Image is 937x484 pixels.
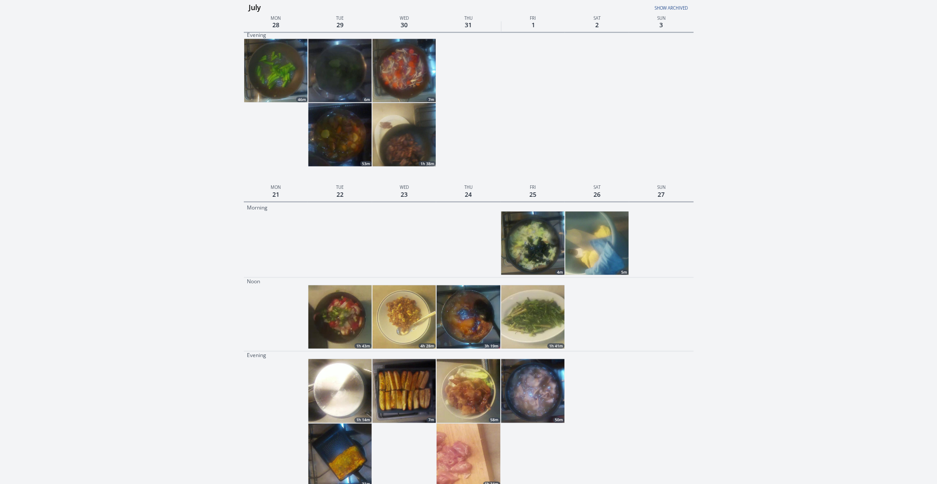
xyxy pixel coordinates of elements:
p: Sun [629,13,693,21]
a: 7m [373,359,436,423]
p: Wed [372,183,436,191]
span: 23 [399,188,409,200]
p: Tue [308,13,372,21]
a: 1h 14m [308,359,372,423]
span: 2 [593,19,601,31]
span: 29 [335,19,345,31]
a: 50m [501,359,564,423]
div: 1h 14m [355,418,372,423]
p: Mon [244,183,308,191]
a: 1h 41m [501,285,564,349]
div: 50m [553,418,564,423]
div: 1h 41m [547,343,564,349]
a: 4h 28m [373,285,436,349]
img: 250725021851_thumb.jpeg [501,285,564,349]
div: 6m [362,97,372,102]
span: 26 [592,188,602,200]
p: Sat [565,13,629,21]
span: 3 [658,19,665,31]
div: 5m [619,270,629,275]
img: 250725004848_thumb.jpeg [501,212,564,275]
img: 250722071901_thumb.jpeg [308,359,372,423]
img: 250730074140_thumb.jpeg [373,39,436,102]
a: 3h 19m [437,285,500,349]
div: 53m [360,161,372,166]
p: Fri [501,13,565,21]
img: 250724072029_thumb.jpeg [437,359,500,423]
span: 1 [530,19,537,31]
p: Fri [501,183,565,191]
a: 4m [501,212,564,275]
div: 4h 28m [419,343,436,349]
p: Sat [565,183,629,191]
span: 27 [656,188,666,200]
img: 250729113915_thumb.jpeg [308,103,372,166]
div: 1h 38m [419,161,436,166]
a: 58m [437,359,500,423]
span: 25 [528,188,538,200]
span: 21 [271,188,281,200]
img: 250725105424_thumb.jpeg [501,359,564,423]
p: Thu [436,183,500,191]
p: Wed [372,13,436,21]
img: 250723104035_thumb.jpeg [373,359,436,423]
p: Noon [247,278,260,285]
div: 46m [296,97,308,102]
div: 1h 43m [355,343,372,349]
span: 28 [271,19,281,31]
a: 5m [565,212,629,275]
div: 3h 19m [483,343,500,349]
div: 7m [427,97,436,102]
a: 46m [244,39,308,102]
p: Morning [247,204,268,211]
a: 1h 38m [373,103,436,166]
span: 30 [399,19,409,31]
p: Evening [247,352,267,359]
p: Evening [247,32,267,39]
div: 4m [555,270,564,275]
p: Thu [436,13,500,21]
div: 7m [427,418,436,423]
a: 6m [308,39,372,102]
a: 53m [308,103,372,166]
img: 250722033501_thumb.jpeg [308,285,372,349]
img: 250723045633_thumb.jpeg [373,285,436,349]
img: 250729082525_thumb.jpeg [308,39,372,102]
a: 7m [373,39,436,102]
img: 250724030745_thumb.jpeg [437,285,500,349]
img: 250730102557_thumb.jpeg [373,103,436,166]
p: Sun [629,183,693,191]
span: 24 [463,188,474,200]
img: 250728111135_thumb.jpeg [244,39,308,102]
span: 22 [335,188,345,200]
p: Tue [308,183,372,191]
p: Mon [244,13,308,21]
div: 58m [489,418,500,423]
span: 31 [463,19,474,31]
a: 1h 43m [308,285,372,349]
img: 250725213624_thumb.jpeg [565,212,629,275]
